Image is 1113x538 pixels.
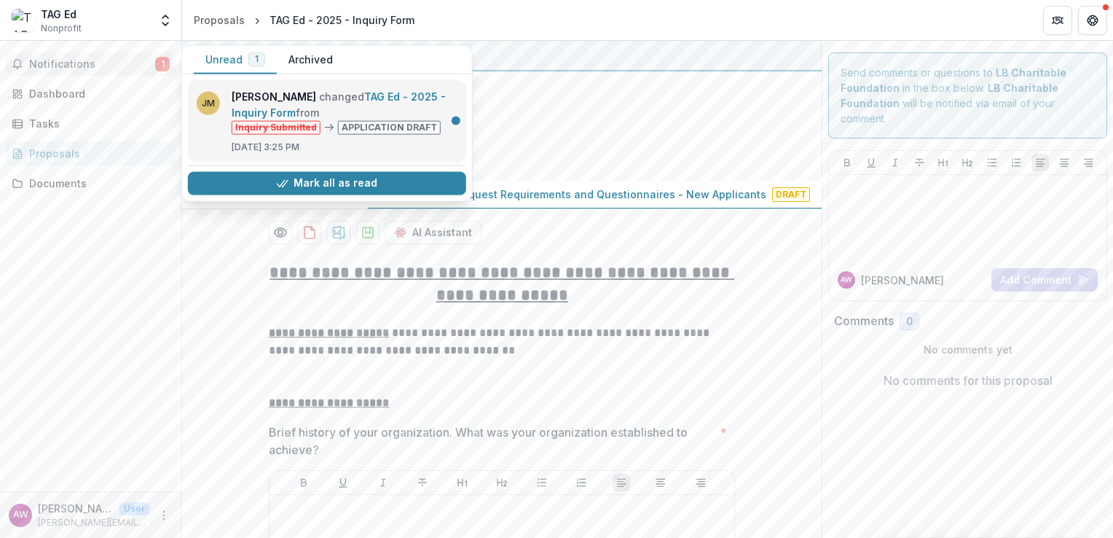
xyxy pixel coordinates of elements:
[533,474,551,491] button: Bullet List
[385,221,481,244] button: AI Assistant
[1043,6,1072,35] button: Partners
[454,474,471,491] button: Heading 1
[991,268,1098,292] button: Add Comment
[493,474,511,491] button: Heading 2
[38,516,149,529] p: [PERSON_NAME][EMAIL_ADDRESS][DOMAIN_NAME]
[188,9,420,31] nav: breadcrumb
[194,46,277,74] button: Unread
[155,57,170,71] span: 1
[983,154,1001,171] button: Bullet List
[6,112,176,136] a: Tasks
[911,154,928,171] button: Strike
[6,52,176,76] button: Notifications1
[1007,154,1025,171] button: Ordered List
[1078,6,1107,35] button: Get Help
[692,474,709,491] button: Align Right
[12,9,35,32] img: TAG Ed
[194,12,245,28] div: Proposals
[194,47,810,64] div: LB Charitable Foundation
[41,7,82,22] div: TAG Ed
[269,424,714,459] p: Brief history of your organization. What was your organization established to achieve?
[834,314,894,328] h2: Comments
[38,501,114,516] p: [PERSON_NAME]
[295,474,312,491] button: Bold
[188,9,251,31] a: Proposals
[959,154,976,171] button: Heading 2
[13,510,28,520] div: Anwar Walker
[414,474,431,491] button: Strike
[270,12,414,28] div: TAG Ed - 2025 - Inquiry Form
[232,89,457,135] p: changed from
[29,58,155,71] span: Notifications
[6,82,176,106] a: Dashboard
[613,474,630,491] button: Align Left
[119,502,149,515] p: User
[6,141,176,165] a: Proposals
[29,146,164,161] div: Proposals
[834,342,1101,357] p: No comments yet
[232,90,446,119] a: TAG Ed - 2025 - Inquiry Form
[327,221,350,244] button: download-proposal
[906,316,913,328] span: 0
[862,154,880,171] button: Underline
[41,22,82,35] span: Nonprofit
[652,474,669,491] button: Align Center
[884,372,1053,389] p: No comments for this proposal
[277,46,345,74] button: Archived
[255,54,259,64] span: 1
[29,176,164,191] div: Documents
[334,474,352,491] button: Underline
[1079,154,1097,171] button: Align Right
[194,83,787,101] h2: TAG Ed - 2025 - Inquiry Form
[1031,154,1049,171] button: Align Left
[861,273,944,288] p: [PERSON_NAME]
[838,154,856,171] button: Bold
[188,171,466,195] button: Mark all as read
[29,116,164,131] div: Tasks
[356,221,379,244] button: download-proposal
[269,221,292,244] button: Preview 988ce659-7ab4-421f-90c0-e6a67c395181-1.pdf
[886,154,904,171] button: Italicize
[935,154,952,171] button: Heading 1
[29,86,164,101] div: Dashboard
[155,507,173,524] button: More
[573,474,590,491] button: Ordered List
[828,52,1107,139] div: Send comments or questions to in the box below. will be notified via email of your comment.
[772,187,810,202] span: Draft
[841,276,852,284] div: Anwar Walker
[155,6,176,35] button: Open entity switcher
[6,171,176,195] a: Documents
[1055,154,1073,171] button: Align Center
[374,474,392,491] button: Italicize
[298,221,321,244] button: download-proposal
[379,187,766,202] p: Grant Funding Request Requirements and Questionnaires - New Applicants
